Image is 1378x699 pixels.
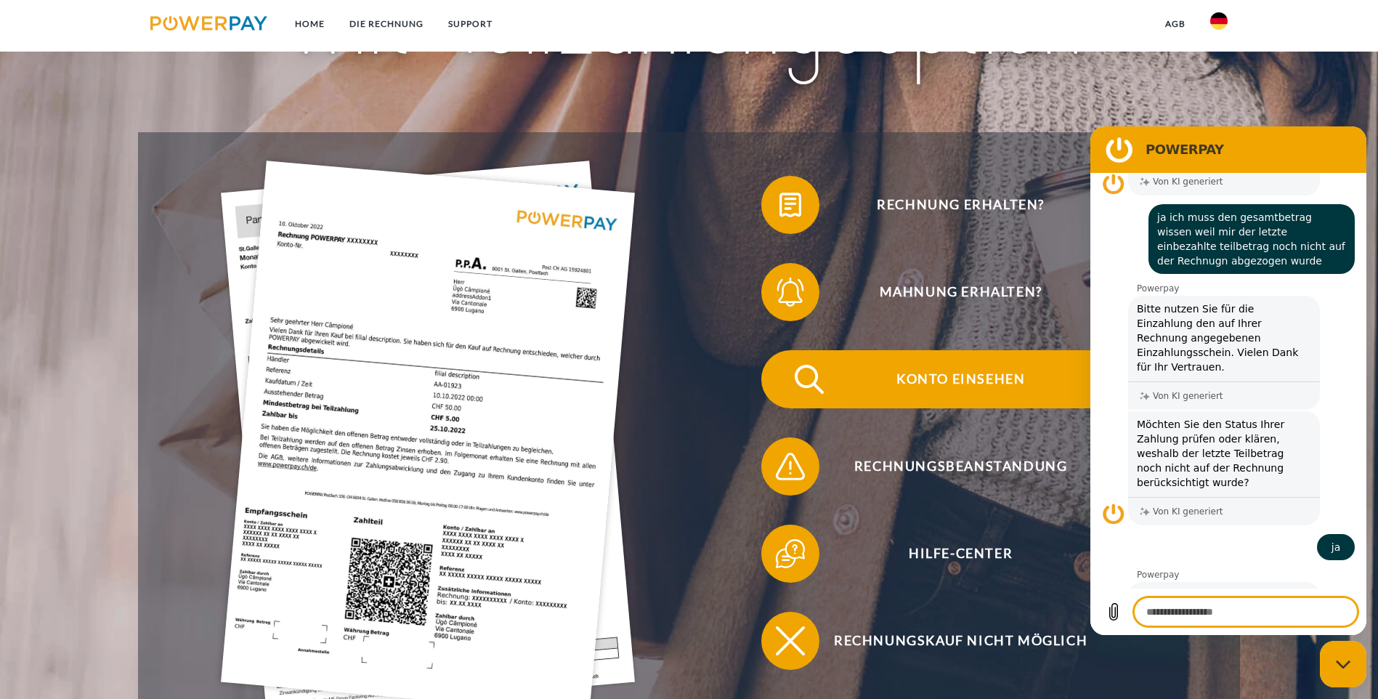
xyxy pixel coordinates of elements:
button: Mahnung erhalten? [761,263,1139,321]
img: de [1210,12,1228,30]
img: qb_help.svg [772,536,808,572]
a: Home [283,11,337,37]
img: qb_bell.svg [772,274,808,310]
img: qb_close.svg [772,623,808,659]
span: Rechnungsbeanstandung [782,437,1138,496]
span: Rechnungskauf nicht möglich [782,612,1138,670]
button: Rechnung erhalten? [761,176,1139,234]
button: Rechnungsbeanstandung [761,437,1139,496]
img: qb_warning.svg [772,448,808,485]
button: Hilfe-Center [761,525,1139,583]
a: SUPPORT [436,11,505,37]
a: DIE RECHNUNG [337,11,436,37]
span: Hilfe-Center [782,525,1138,583]
span: Konto einsehen [782,350,1138,408]
a: agb [1153,11,1198,37]
button: Konto einsehen [761,350,1139,408]
iframe: Schaltfläche zum Öffnen des Messaging-Fensters; Konversation läuft [1320,641,1366,687]
iframe: Messaging-Fenster [1090,126,1366,635]
button: Rechnungskauf nicht möglich [761,612,1139,670]
span: Rechnung erhalten? [782,176,1138,234]
img: qb_bill.svg [772,187,808,223]
span: Haben Sie bereits unseren Self-Service genutzt, um den Zahlungseingang zu überprüfen? [41,456,227,511]
span: Mahnung erhalten? [782,263,1138,321]
img: qb_search.svg [791,361,827,397]
button: Datei hochladen [9,471,38,500]
img: logo-powerpay.svg [150,16,267,31]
